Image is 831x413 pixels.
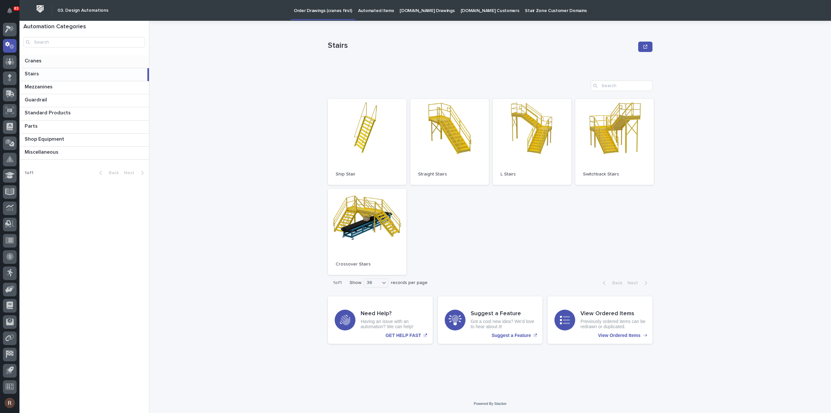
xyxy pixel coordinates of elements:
p: L Stairs [501,172,564,177]
button: users-avatar [3,396,17,410]
h1: Automation Categories [23,23,145,31]
p: Crossover Stairs [336,262,399,267]
p: 1 of 1 [328,275,347,291]
input: Search [23,37,145,47]
a: Standard ProductsStandard Products [19,107,149,120]
a: Crossover Stairs [328,189,406,275]
h3: Suggest a Feature [471,310,536,317]
a: MezzaninesMezzanines [19,81,149,94]
p: Got a cool new idea? We'd love to hear about it! [471,319,536,330]
p: GET HELP FAST [386,333,421,338]
img: Workspace Logo [34,3,46,15]
a: GuardrailGuardrail [19,94,149,107]
button: Notifications [3,4,17,18]
span: Next [627,281,642,285]
p: View Ordered Items [598,333,640,338]
p: Switchback Stairs [583,172,646,177]
p: Previously ordered items can be redrawn or duplicated. [580,319,646,330]
p: Stairs [25,70,40,77]
h3: View Ordered Items [580,310,646,317]
p: 1 of 1 [19,165,39,181]
p: Having an issue with an automation? We can help! [361,319,426,330]
p: Standard Products [25,109,72,116]
a: StairsStairs [19,68,149,81]
p: Show [350,280,361,286]
a: Straight Stairs [410,99,489,185]
h2: 03. Design Automations [57,8,108,13]
a: Suggest a Feature [438,296,543,344]
p: 83 [14,6,19,11]
a: MiscellaneousMiscellaneous [19,147,149,160]
a: Switchback Stairs [575,99,654,185]
p: Stairs [328,41,636,50]
input: Search [591,81,652,91]
a: CranesCranes [19,55,149,68]
p: Guardrail [25,96,48,103]
p: Suggest a Feature [491,333,531,338]
p: Cranes [25,57,43,64]
p: Parts [25,122,39,129]
button: Back [94,170,121,176]
span: Next [124,171,138,175]
button: Next [121,170,149,176]
p: Miscellaneous [25,148,60,155]
a: Ship Stair [328,99,406,185]
span: Back [608,281,622,285]
a: PartsParts [19,121,149,134]
h3: Need Help? [361,310,426,317]
p: Shop Equipment [25,135,66,142]
div: Notifications83 [8,8,17,18]
a: View Ordered Items [548,296,652,344]
p: Mezzanines [25,83,54,90]
a: L Stairs [493,99,571,185]
p: records per page [391,280,428,286]
p: Straight Stairs [418,172,481,177]
span: Back [105,171,119,175]
button: Next [625,280,652,286]
a: GET HELP FAST [328,296,433,344]
p: Ship Stair [336,172,399,177]
button: Back [598,280,625,286]
a: Shop EquipmentShop Equipment [19,134,149,147]
div: 36 [364,279,380,286]
a: Powered By Stacker [474,402,506,406]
